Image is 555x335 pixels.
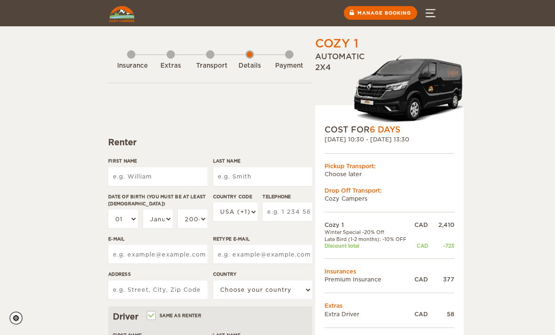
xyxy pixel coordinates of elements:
[213,235,312,242] label: Retype E-mail
[325,236,412,242] td: Late Bird (1-2 months): -10% OFF
[325,187,454,195] div: Drop Off Transport:
[213,157,312,164] label: Last Name
[428,242,454,249] div: -723
[315,52,464,124] div: Automatic 2x4
[325,170,454,178] td: Choose later
[325,310,412,318] td: Extra Driver
[213,167,312,186] input: e.g. Smith
[108,271,207,278] label: Address
[108,137,312,148] div: Renter
[412,310,428,318] div: CAD
[9,312,29,325] a: Cookie settings
[370,125,400,134] span: 6 Days
[262,193,312,200] label: Telephone
[196,62,224,70] div: Transport
[108,280,207,299] input: e.g. Street, City, Zip Code
[325,162,454,170] div: Pickup Transport:
[117,62,145,70] div: Insurance
[148,311,201,320] label: Same as renter
[325,302,454,310] td: Extras
[428,310,454,318] div: 58
[325,242,412,249] td: Discount total
[157,62,185,70] div: Extras
[325,229,412,235] td: Winter Special -20% Off
[108,235,207,242] label: E-mail
[325,275,412,283] td: Premium Insurance
[412,242,428,249] div: CAD
[109,6,135,22] img: Cozy Campers
[428,221,454,229] div: 2,410
[325,195,454,203] td: Cozy Campers
[113,311,308,322] div: Driver
[412,221,428,229] div: CAD
[108,157,207,164] label: First Name
[353,55,464,124] img: Stuttur-m-c-logo-2.png
[213,193,258,200] label: Country Code
[108,245,207,264] input: e.g. example@example.com
[148,313,154,319] input: Same as renter
[325,221,412,229] td: Cozy 1
[325,267,454,275] td: Insurances
[108,193,207,208] label: Date of birth (You must be at least [DEMOGRAPHIC_DATA])
[262,203,312,221] input: e.g. 1 234 567 890
[325,135,454,143] div: [DATE] 10:30 - [DATE] 13:30
[213,245,312,264] input: e.g. example@example.com
[108,167,207,186] input: e.g. William
[213,271,312,278] label: Country
[325,124,454,135] div: COST FOR
[275,62,303,70] div: Payment
[236,62,264,70] div: Details
[428,275,454,283] div: 377
[315,36,358,52] div: Cozy 1
[344,6,417,20] a: Manage booking
[412,275,428,283] div: CAD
